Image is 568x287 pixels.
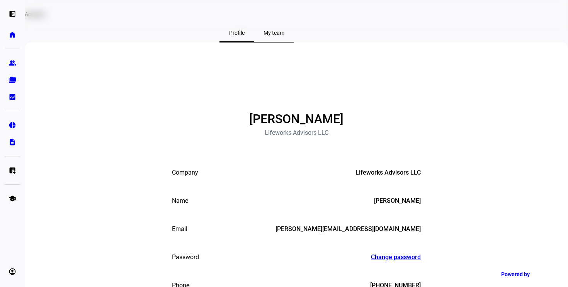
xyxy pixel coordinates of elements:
span: My team [264,30,284,36]
a: bid_landscape [5,89,20,105]
span: Profile [229,30,245,36]
div: Name [172,197,188,205]
eth-mat-symbol: bid_landscape [9,93,16,101]
div: [PERSON_NAME] [241,113,351,125]
a: Powered by [497,267,556,281]
div: Lifeworks Advisors LLC [355,169,421,177]
a: group [5,55,20,71]
div: Email [172,225,187,233]
eth-mat-symbol: left_panel_open [9,10,16,18]
eth-mat-symbol: home [9,31,16,39]
a: home [5,27,20,42]
a: description [5,134,20,150]
div: Company [172,169,198,177]
eth-mat-symbol: account_circle [9,268,16,275]
div: Lifeworks Advisors LLC [265,130,328,136]
a: pie_chart [5,117,20,133]
a: Change password [371,253,421,261]
div: [PERSON_NAME][EMAIL_ADDRESS][DOMAIN_NAME] [275,225,421,233]
eth-mat-symbol: pie_chart [9,121,16,129]
eth-mat-symbol: description [9,138,16,146]
div: BS [277,66,316,104]
eth-mat-symbol: school [9,195,16,202]
div: Password [172,253,199,261]
eth-mat-symbol: group [9,59,16,67]
a: folder_copy [5,72,20,88]
eth-mat-symbol: list_alt_add [9,166,16,174]
eth-mat-symbol: folder_copy [9,76,16,84]
div: [PERSON_NAME] [374,197,421,205]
